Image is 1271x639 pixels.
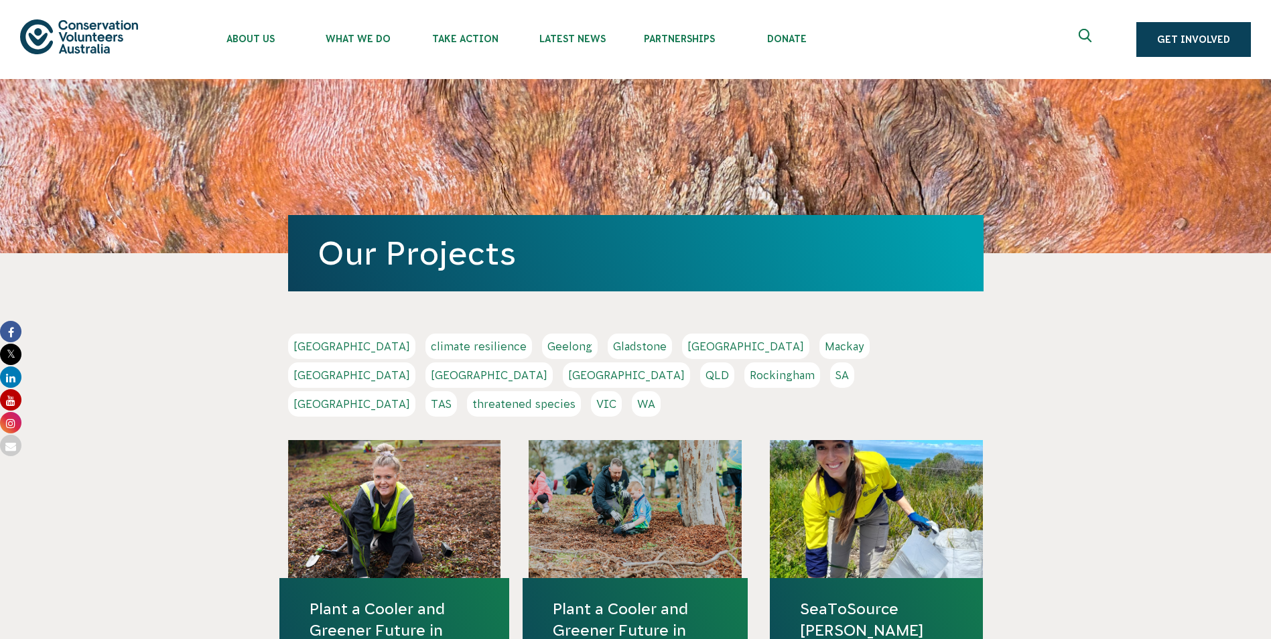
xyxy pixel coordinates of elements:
a: [GEOGRAPHIC_DATA] [288,362,415,388]
img: logo.svg [20,19,138,54]
a: Mackay [819,334,870,359]
a: WA [632,391,661,417]
a: climate resilience [425,334,532,359]
a: [GEOGRAPHIC_DATA] [425,362,553,388]
a: [GEOGRAPHIC_DATA] [288,334,415,359]
span: Latest News [519,33,626,44]
span: What We Do [304,33,411,44]
a: VIC [591,391,622,417]
span: Take Action [411,33,519,44]
a: Gladstone [608,334,672,359]
span: Donate [733,33,840,44]
a: Get Involved [1136,22,1251,57]
a: QLD [700,362,734,388]
a: [GEOGRAPHIC_DATA] [288,391,415,417]
span: Expand search box [1079,29,1095,50]
a: [GEOGRAPHIC_DATA] [563,362,690,388]
a: Our Projects [318,235,516,271]
a: SA [830,362,854,388]
a: Geelong [542,334,598,359]
a: threatened species [467,391,581,417]
a: TAS [425,391,457,417]
a: Rockingham [744,362,820,388]
button: Expand search box Close search box [1071,23,1103,56]
span: About Us [197,33,304,44]
span: Partnerships [626,33,733,44]
a: [GEOGRAPHIC_DATA] [682,334,809,359]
